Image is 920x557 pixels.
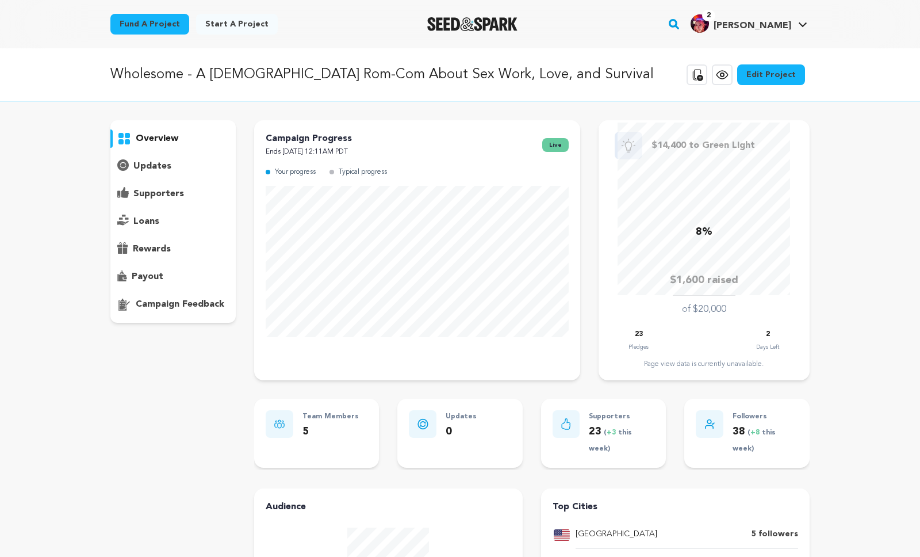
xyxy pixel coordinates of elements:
p: 2 [766,328,770,341]
p: Ends [DATE] 12:11AM PDT [266,146,352,159]
span: ( this week) [589,429,632,453]
span: 2 [702,10,715,21]
button: updates [110,157,236,176]
a: Fund a project [110,14,189,35]
p: of $20,000 [682,303,726,316]
p: rewards [133,242,171,256]
p: payout [132,270,163,284]
span: ( this week) [733,429,776,453]
h4: Audience [266,500,511,514]
a: Selina K.'s Profile [688,12,810,33]
p: Campaign Progress [266,132,352,146]
p: Supporters [589,410,654,424]
p: Pledges [628,341,649,353]
p: [GEOGRAPHIC_DATA] [576,528,657,541]
p: 0 [446,424,477,440]
p: campaign feedback [136,297,224,311]
p: 5 [302,424,359,440]
p: supporters [133,187,184,201]
img: Seed&Spark Logo Dark Mode [427,17,517,31]
div: Page view data is currently unavailable. [610,360,798,369]
p: Followers [733,410,798,424]
p: Updates [446,410,477,424]
button: loans [110,212,236,231]
button: campaign feedback [110,295,236,314]
p: Days Left [756,341,779,353]
p: 38 [733,424,798,457]
span: live [542,138,569,152]
p: 23 [635,328,643,341]
p: Team Members [302,410,359,424]
p: 5 followers [752,528,798,541]
span: +8 [750,429,762,436]
a: Seed&Spark Homepage [427,17,517,31]
a: Edit Project [737,64,805,85]
button: overview [110,129,236,148]
p: Typical progress [339,166,387,179]
p: overview [136,132,178,146]
span: +3 [607,429,618,436]
p: Wholesome - A [DEMOGRAPHIC_DATA] Rom-Com About Sex Work, Love, and Survival [110,64,654,85]
img: 6a979fc4cbea2501.jpg [691,14,709,33]
p: 8% [696,224,712,241]
button: payout [110,268,236,286]
span: Selina K.'s Profile [688,12,810,36]
div: Selina K.'s Profile [691,14,791,33]
span: [PERSON_NAME] [714,21,791,30]
p: Your progress [275,166,316,179]
a: Start a project [196,14,278,35]
p: 23 [589,424,654,457]
p: loans [133,215,159,228]
h4: Top Cities [553,500,798,514]
button: rewards [110,240,236,258]
button: supporters [110,185,236,203]
p: updates [133,159,171,173]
